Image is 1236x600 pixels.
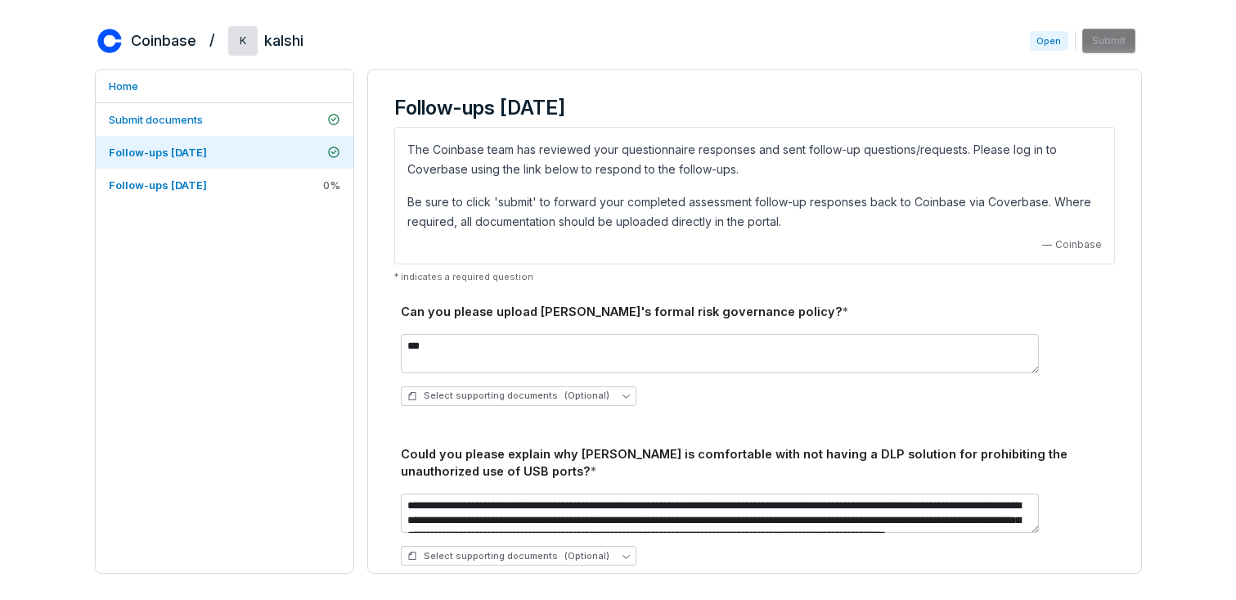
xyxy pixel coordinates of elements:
[96,169,353,201] a: Follow-ups [DATE]0%
[1055,238,1102,251] span: Coinbase
[407,550,609,562] span: Select supporting documents
[96,103,353,136] a: Submit documents
[109,178,207,192] span: Follow-ups [DATE]
[109,113,203,126] span: Submit documents
[401,303,1108,321] div: Can you please upload [PERSON_NAME]'s formal risk governance policy?
[96,70,353,102] a: Home
[109,146,207,159] span: Follow-ups [DATE]
[394,271,1115,283] p: * indicates a required question
[96,136,353,169] a: Follow-ups [DATE]
[407,390,609,402] span: Select supporting documents
[209,26,215,51] h2: /
[407,140,1102,179] p: The Coinbase team has reviewed your questionnaire responses and sent follow-up questions/requests...
[264,30,303,52] h2: kalshi
[401,445,1108,481] div: Could you please explain why [PERSON_NAME] is comfortable with not having a DLP solution for proh...
[407,192,1102,232] p: Be sure to click 'submit' to forward your completed assessment follow-up responses back to Coinba...
[394,96,1115,120] h3: Follow-ups [DATE]
[131,30,196,52] h2: Coinbase
[564,390,609,402] span: (Optional)
[564,550,609,562] span: (Optional)
[1042,238,1052,251] span: —
[323,178,340,192] span: 0 %
[1030,31,1067,51] span: Open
